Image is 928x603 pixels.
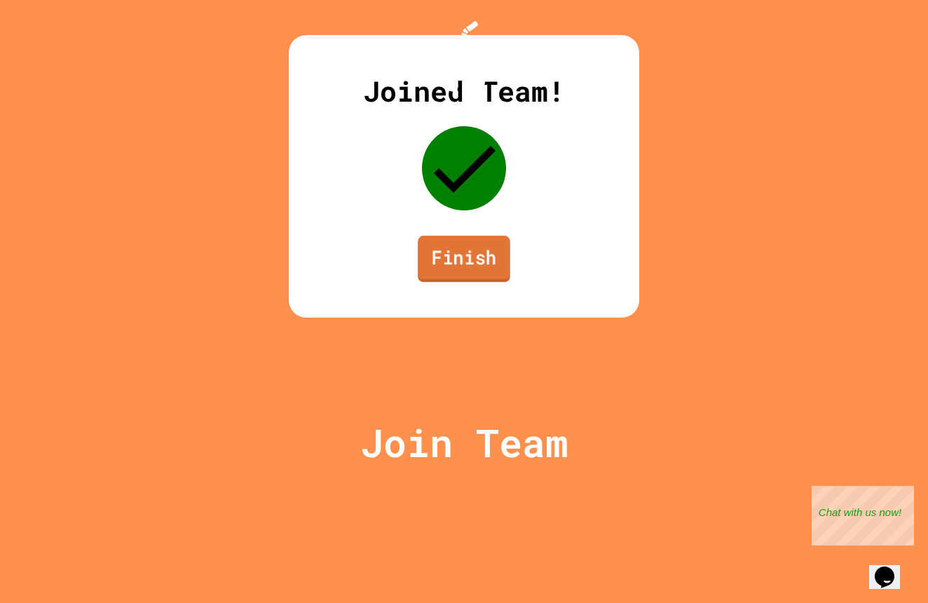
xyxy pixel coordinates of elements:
[360,414,568,472] p: Join Team
[812,486,914,546] iframe: chat widget
[436,21,492,92] img: Logo.svg
[418,236,510,282] a: Finish
[869,547,914,589] iframe: chat widget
